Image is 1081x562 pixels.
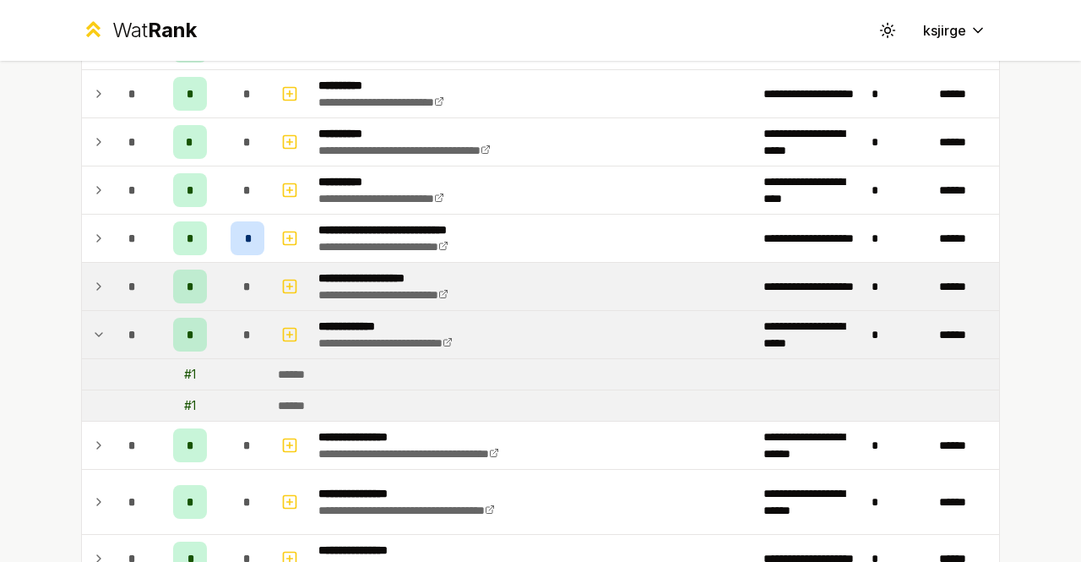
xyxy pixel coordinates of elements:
[148,18,197,42] span: Rank
[923,20,966,41] span: ksjirge
[81,17,197,44] a: WatRank
[184,397,196,414] div: # 1
[112,17,197,44] div: Wat
[184,366,196,383] div: # 1
[910,15,1000,46] button: ksjirge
